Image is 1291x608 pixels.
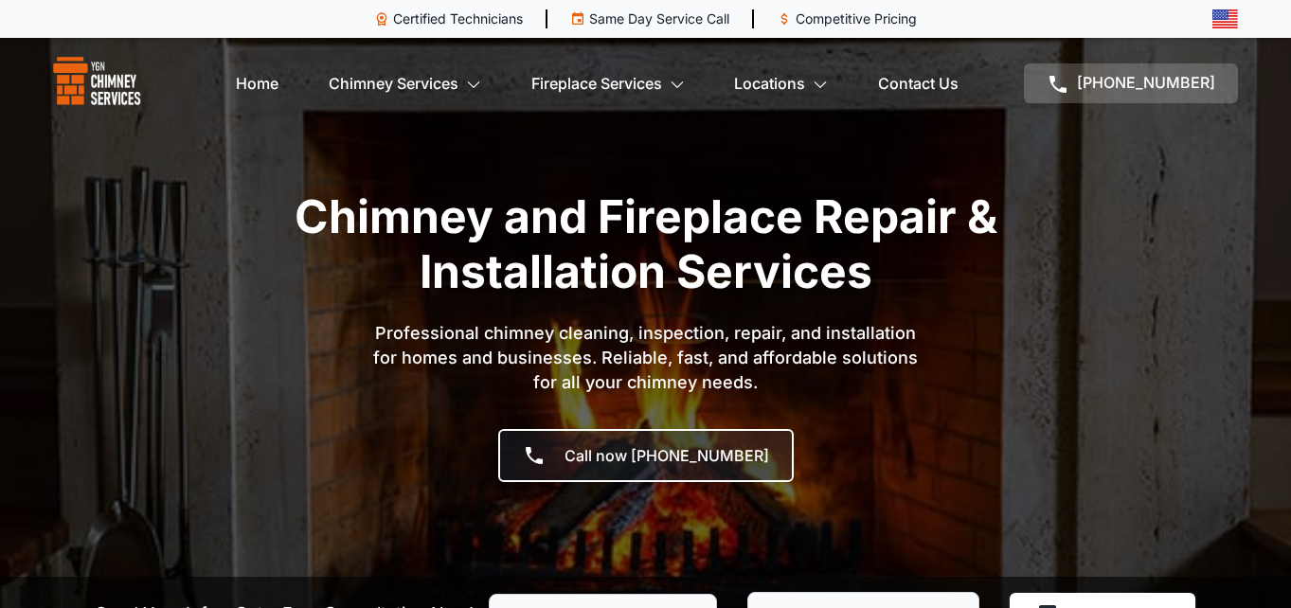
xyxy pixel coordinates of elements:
[796,9,917,28] p: Competitive Pricing
[498,429,794,482] a: Call now [PHONE_NUMBER]
[393,9,523,28] p: Certified Technicians
[277,189,1015,298] h1: Chimney and Fireplace Repair & Installation Services
[878,64,959,102] a: Contact Us
[589,9,729,28] p: Same Day Service Call
[734,64,828,102] a: Locations
[531,64,685,102] a: Fireplace Services
[53,57,141,110] img: logo
[236,64,278,102] a: Home
[1024,63,1238,103] a: [PHONE_NUMBER]
[1077,73,1215,92] span: [PHONE_NUMBER]
[329,64,481,102] a: Chimney Services
[362,321,930,395] p: Professional chimney cleaning, inspection, repair, and installation for homes and businesses. Rel...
